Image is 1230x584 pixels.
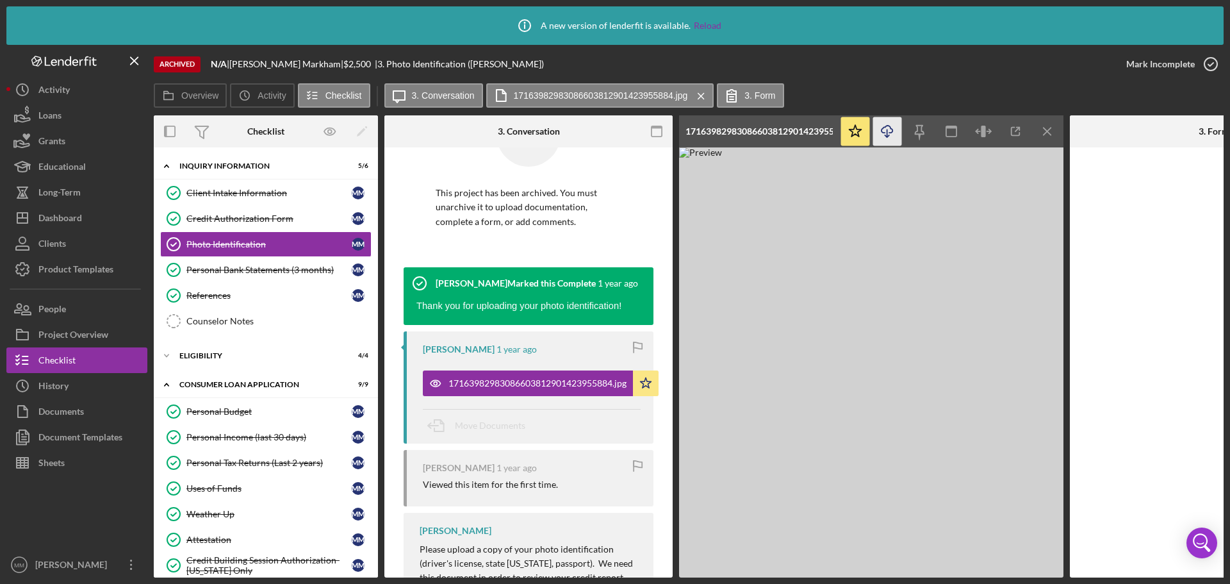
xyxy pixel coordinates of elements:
[179,352,336,360] div: Eligibility
[412,90,475,101] label: 3. Conversation
[38,322,108,351] div: Project Overview
[6,347,147,373] button: Checklist
[352,238,365,251] div: M M
[375,59,544,69] div: | 3. Photo Identification ([PERSON_NAME])
[38,205,82,234] div: Dashboard
[38,399,84,428] div: Documents
[38,450,65,479] div: Sheets
[38,154,86,183] div: Educational
[6,179,147,205] a: Long-Term
[38,231,66,260] div: Clients
[496,344,537,355] time: 2024-05-22 17:18
[186,239,352,249] div: Photo Identification
[6,450,147,476] button: Sheets
[352,263,365,276] div: M M
[423,463,495,473] div: [PERSON_NAME]
[186,458,352,468] div: Personal Tax Returns (Last 2 years)
[744,90,775,101] label: 3. Form
[38,296,66,325] div: People
[38,179,81,208] div: Long-Term
[298,83,370,108] button: Checklist
[345,381,368,388] div: 9 / 9
[6,154,147,179] a: Educational
[6,322,147,347] a: Project Overview
[160,476,372,501] a: Uses of FundsMM
[423,344,495,355] div: [PERSON_NAME]
[38,347,76,376] div: Checklist
[211,58,227,69] b: N/A
[6,128,147,154] a: Grants
[38,128,65,157] div: Grants
[455,420,525,431] span: Move Documents
[1126,51,1195,77] div: Mark Incomplete
[1186,528,1217,558] div: Open Intercom Messenger
[423,410,538,442] button: Move Documents
[448,378,627,388] div: 17163982983086603812901423955884.jpg
[247,126,284,137] div: Checklist
[160,180,372,206] a: Client Intake InformationMM
[32,552,115,581] div: [PERSON_NAME]
[229,59,343,69] div: [PERSON_NAME] Markham |
[179,381,336,388] div: Consumer Loan Application
[160,257,372,283] a: Personal Bank Statements (3 months)MM
[6,296,147,322] button: People
[154,56,201,72] div: Archived
[352,289,365,302] div: M M
[186,316,371,326] div: Counselor Notes
[6,552,147,578] button: MM[PERSON_NAME]
[186,265,352,275] div: Personal Bank Statements (3 months)
[160,501,372,527] a: Weather UpMM
[186,483,352,494] div: Uses of Funds
[186,432,352,442] div: Personal Income (last 30 days)
[514,90,688,101] label: 17163982983086603812901423955884.jpg
[186,406,352,417] div: Personal Budget
[685,126,833,137] div: 17163982983086603812901423955884.jpg
[436,186,621,229] p: This project has been archived. You must unarchive it to upload documentation, complete a form, o...
[423,480,558,490] div: Viewed this item for the first time.
[509,10,721,42] div: A new version of lenderfit is available.
[38,256,113,285] div: Product Templates
[186,555,352,576] div: Credit Building Session Authorization- [US_STATE] Only
[679,147,1063,578] img: Preview
[160,527,372,553] a: AttestationMM
[160,231,372,257] a: Photo IdentificationMM
[160,308,372,334] a: Counselor Notes
[6,231,147,256] button: Clients
[160,450,372,476] a: Personal Tax Returns (Last 2 years)MM
[6,399,147,424] a: Documents
[352,405,365,418] div: M M
[6,256,147,282] button: Product Templates
[160,206,372,231] a: Credit Authorization FormMM
[717,83,783,108] button: 3. Form
[6,373,147,399] a: History
[325,90,362,101] label: Checklist
[352,533,365,546] div: M M
[186,213,352,224] div: Credit Authorization Form
[352,431,365,444] div: M M
[186,535,352,545] div: Attestation
[496,463,537,473] time: 2024-05-22 17:18
[345,162,368,170] div: 5 / 6
[186,290,352,301] div: References
[179,162,336,170] div: Inquiry Information
[160,424,372,450] a: Personal Income (last 30 days)MM
[384,83,483,108] button: 3. Conversation
[38,77,70,106] div: Activity
[423,371,659,396] button: 17163982983086603812901423955884.jpg
[154,83,227,108] button: Overview
[352,508,365,521] div: M M
[211,59,229,69] div: |
[6,205,147,231] a: Dashboard
[498,126,560,137] div: 3. Conversation
[343,59,375,69] div: $2,500
[6,77,147,103] button: Activity
[230,83,294,108] button: Activity
[345,352,368,360] div: 4 / 4
[1113,51,1224,77] button: Mark Incomplete
[14,562,24,569] text: MM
